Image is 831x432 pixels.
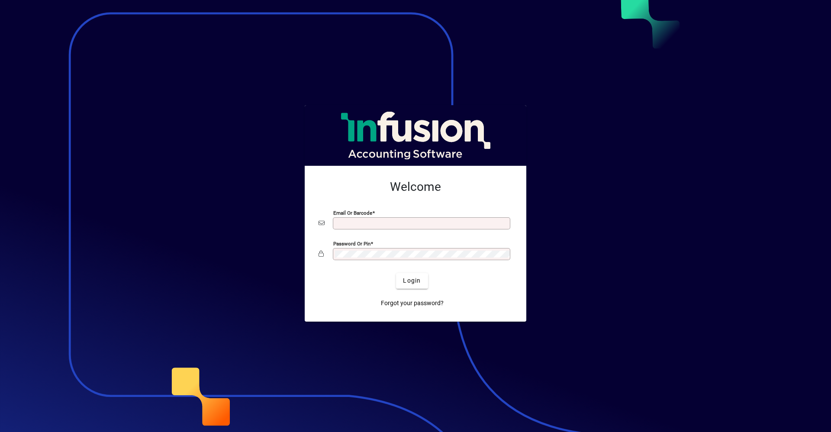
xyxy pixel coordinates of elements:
[333,240,370,246] mat-label: Password or Pin
[319,180,512,194] h2: Welcome
[403,276,421,285] span: Login
[396,273,428,289] button: Login
[377,296,447,311] a: Forgot your password?
[333,210,372,216] mat-label: Email or Barcode
[381,299,444,308] span: Forgot your password?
